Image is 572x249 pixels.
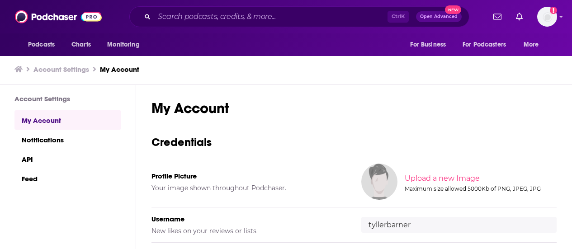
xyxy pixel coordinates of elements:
input: username [361,217,557,233]
input: Search podcasts, credits, & more... [154,9,388,24]
svg: Add a profile image [550,7,557,14]
span: Ctrl K [388,11,409,23]
a: Show notifications dropdown [490,9,505,24]
a: Show notifications dropdown [512,9,526,24]
h5: New likes on your reviews or lists [151,227,347,235]
img: User Profile [537,7,557,27]
a: Feed [14,169,121,188]
span: For Business [410,38,446,51]
button: open menu [101,36,151,53]
button: open menu [457,36,519,53]
span: Podcasts [28,38,55,51]
button: open menu [517,36,550,53]
h3: Credentials [151,135,557,149]
h3: Account Settings [14,94,121,103]
h5: Username [151,215,347,223]
img: Podchaser - Follow, Share and Rate Podcasts [15,8,102,25]
h5: Profile Picture [151,172,347,180]
div: Maximum size allowed 5000Kb of PNG, JPEG, JPG [405,185,555,192]
span: Charts [71,38,91,51]
span: Logged in as tyllerbarner [537,7,557,27]
a: API [14,149,121,169]
div: Search podcasts, credits, & more... [129,6,469,27]
a: My Account [14,110,121,130]
h1: My Account [151,99,557,117]
a: Charts [66,36,96,53]
span: Monitoring [107,38,139,51]
span: Open Advanced [420,14,458,19]
img: Your profile image [361,164,397,200]
button: open menu [404,36,457,53]
button: Show profile menu [537,7,557,27]
button: open menu [22,36,66,53]
span: More [524,38,539,51]
button: Open AdvancedNew [416,11,462,22]
a: My Account [100,65,139,74]
span: New [445,5,461,14]
h5: Your image shown throughout Podchaser. [151,184,347,192]
span: For Podcasters [463,38,506,51]
a: Notifications [14,130,121,149]
a: Account Settings [33,65,89,74]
